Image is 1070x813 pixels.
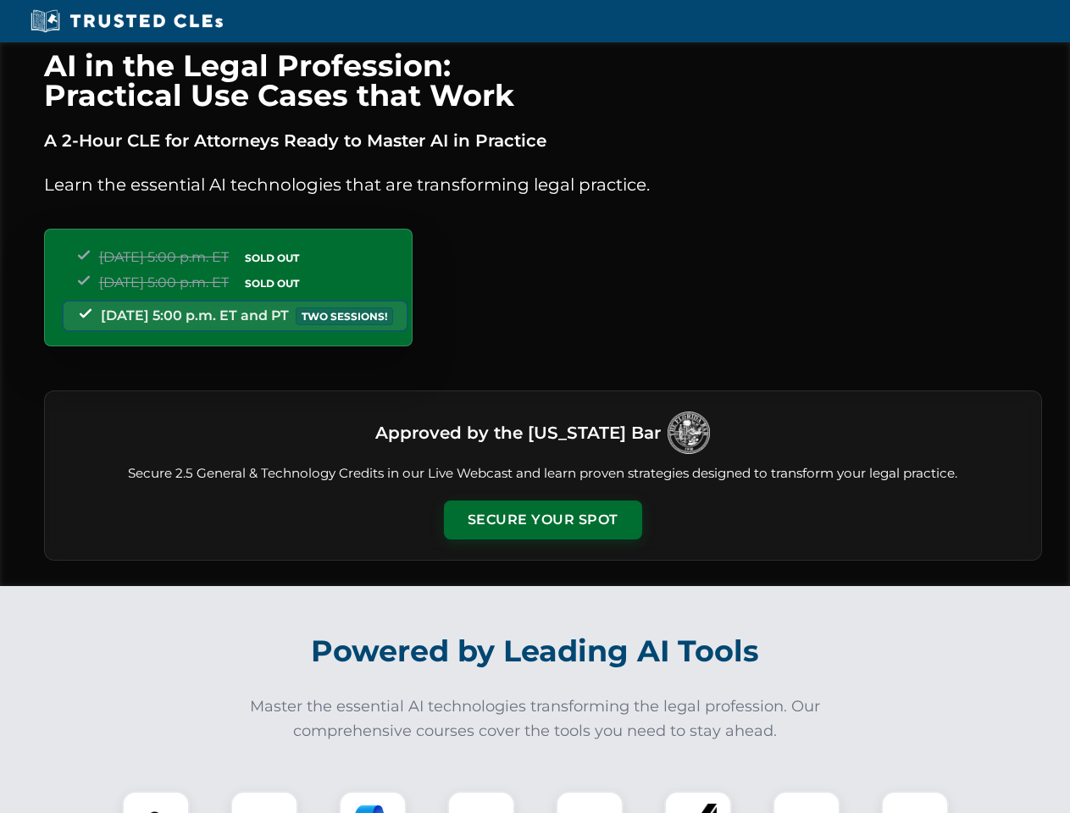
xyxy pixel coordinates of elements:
h1: AI in the Legal Profession: Practical Use Cases that Work [44,51,1042,110]
p: Secure 2.5 General & Technology Credits in our Live Webcast and learn proven strategies designed ... [65,464,1021,484]
img: Trusted CLEs [25,8,228,34]
p: Master the essential AI technologies transforming the legal profession. Our comprehensive courses... [239,694,832,744]
h3: Approved by the [US_STATE] Bar [375,418,661,448]
span: [DATE] 5:00 p.m. ET [99,274,229,290]
span: SOLD OUT [239,249,305,267]
span: [DATE] 5:00 p.m. ET [99,249,229,265]
p: A 2-Hour CLE for Attorneys Ready to Master AI in Practice [44,127,1042,154]
p: Learn the essential AI technologies that are transforming legal practice. [44,171,1042,198]
h2: Powered by Leading AI Tools [66,622,1005,681]
button: Secure Your Spot [444,501,642,539]
span: SOLD OUT [239,274,305,292]
img: Logo [668,412,710,454]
